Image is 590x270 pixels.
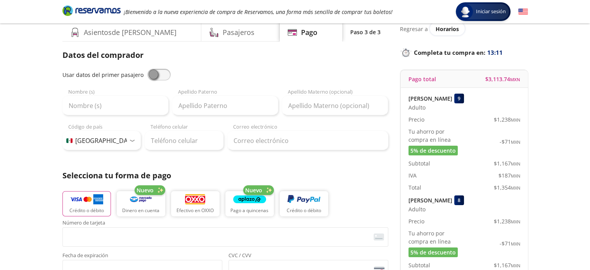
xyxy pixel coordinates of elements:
div: Regresar a ver horarios [400,22,528,35]
p: Precio [408,115,424,124]
p: IVA [408,171,417,179]
small: MXN [510,77,520,82]
span: Número de tarjeta [62,220,388,227]
img: card [374,233,384,240]
small: MXN [511,263,520,268]
p: Tu ahorro por compra en línea [408,229,464,246]
span: CVC / CVV [228,253,388,260]
p: Dinero en cuenta [122,207,159,214]
span: 5% de descuento [410,146,456,155]
iframe: Iframe del número de tarjeta asegurada [66,230,385,244]
span: Fecha de expiración [62,253,222,260]
p: Total [408,183,421,192]
p: Datos del comprador [62,49,388,61]
p: Selecciona tu forma de pago [62,170,388,181]
h4: Pasajeros [223,27,254,38]
p: [PERSON_NAME] [408,196,452,204]
span: Iniciar sesión [473,8,509,16]
span: -$ 71 [500,239,520,247]
button: Crédito o débito [62,191,111,216]
p: Precio [408,217,424,225]
p: Completa tu compra en : [400,47,528,58]
p: Regresar a [400,25,428,33]
div: 9 [454,94,464,103]
p: Tu ahorro por compra en línea [408,127,464,144]
span: $ 1,238 [494,115,520,124]
small: MXN [511,185,520,191]
small: MXN [511,161,520,167]
input: Apellido Materno (opcional) [282,96,388,115]
p: Subtotal [408,261,430,269]
p: Subtotal [408,159,430,167]
em: ¡Bienvenido a la nueva experiencia de compra de Reservamos, una forma más sencilla de comprar tus... [124,8,393,16]
p: Pago a quincenas [230,207,268,214]
span: -$ 71 [500,138,520,146]
p: [PERSON_NAME] [408,94,452,103]
h4: Asientos de [PERSON_NAME] [84,27,176,38]
span: Adulto [408,103,426,111]
span: Usar datos del primer pasajero [62,71,144,78]
button: Efectivo en OXXO [171,191,220,216]
button: English [518,7,528,17]
small: MXN [511,117,520,123]
input: Nombre (s) [62,96,168,115]
span: Nuevo [245,186,262,194]
span: Adulto [408,205,426,213]
span: $ 1,167 [494,159,520,167]
i: Brand Logo [62,5,121,16]
h4: Pago [301,27,317,38]
input: Apellido Paterno [172,96,278,115]
input: Teléfono celular [145,131,223,150]
span: Nuevo [137,186,154,194]
p: Crédito o débito [287,207,321,214]
div: 8 [454,195,464,205]
button: Crédito o débito [280,191,328,216]
small: MXN [511,241,520,247]
p: Pago total [408,75,436,83]
span: 13:11 [487,48,503,57]
span: $ 1,167 [494,261,520,269]
p: Efectivo en OXXO [176,207,214,214]
span: 5% de descuento [410,248,456,256]
p: Paso 3 de 3 [350,28,381,36]
small: MXN [511,219,520,225]
button: Dinero en cuenta [117,191,165,216]
span: $ 187 [498,171,520,179]
span: $ 1,354 [494,183,520,192]
button: Pago a quincenas [225,191,274,216]
span: Horarios [436,25,459,33]
img: MX [66,138,73,143]
span: $ 1,238 [494,217,520,225]
span: $ 3,113.74 [485,75,520,83]
input: Correo electrónico [227,131,388,150]
small: MXN [511,139,520,145]
small: MXN [511,173,520,179]
p: Crédito o débito [69,207,104,214]
a: Brand Logo [62,5,121,19]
